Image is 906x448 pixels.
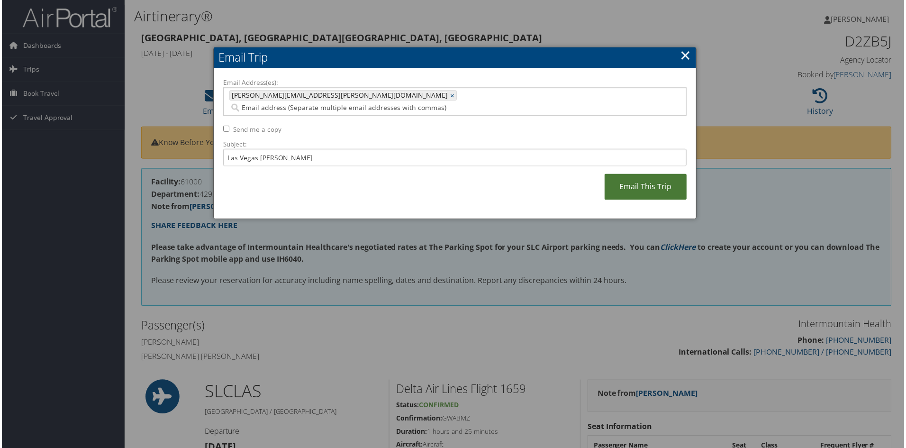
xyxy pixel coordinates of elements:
a: × [450,91,456,101]
span: [PERSON_NAME][EMAIL_ADDRESS][PERSON_NAME][DOMAIN_NAME] [229,91,448,101]
label: Email Address(es): [222,78,688,88]
h2: Email Trip [213,47,697,68]
input: Add a short subject for the email [222,149,688,167]
a: Email This Trip [605,174,688,201]
label: Send me a copy [232,125,281,135]
input: Email address (Separate multiple email addresses with commas) [228,103,569,113]
a: × [681,46,692,65]
label: Subject: [222,140,688,149]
